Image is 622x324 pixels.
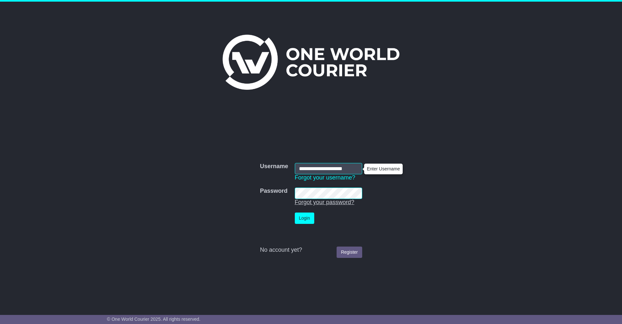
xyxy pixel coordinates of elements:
img: One World [223,35,399,90]
div: Enter Username [364,164,402,174]
span: © One World Courier 2025. All rights reserved. [107,317,201,322]
label: Password [260,188,287,195]
a: Forgot your password? [295,199,354,205]
label: Username [260,163,288,170]
div: No account yet? [260,247,362,254]
button: Login [295,213,314,224]
a: Register [337,247,362,258]
a: Forgot your username? [295,174,355,181]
